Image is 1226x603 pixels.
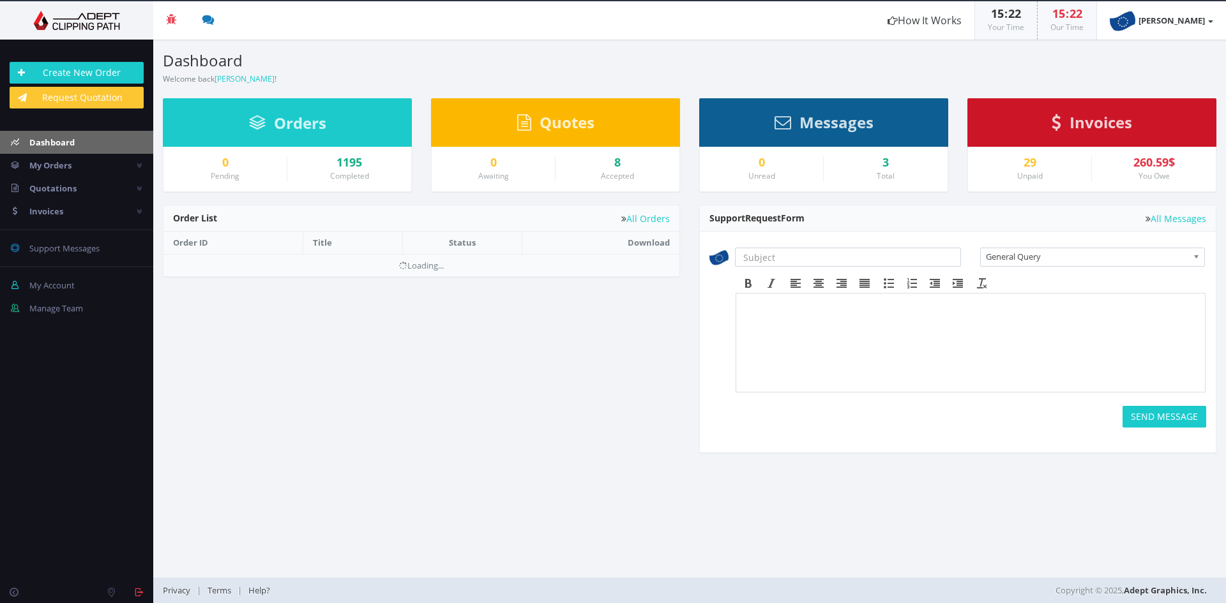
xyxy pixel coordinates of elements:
img: Adept Graphics [10,11,144,30]
div: Align center [807,275,830,292]
span: Quotations [29,182,77,194]
span: My Account [29,279,75,291]
div: Numbered list [900,275,923,292]
a: Create New Order [10,62,144,84]
span: 22 [1070,6,1082,21]
span: Quotes [540,112,594,133]
small: Our Time [1050,22,1084,33]
a: Orders [249,120,326,131]
div: Align left [784,275,807,292]
a: 0 [709,156,814,169]
div: Bullet list [877,275,900,292]
th: Title [303,232,403,254]
span: Support Messages [29,242,100,254]
span: Request [745,212,781,224]
small: You Owe [1139,170,1170,181]
small: Unpaid [1017,170,1043,181]
span: Order List [173,212,217,224]
span: 15 [991,6,1004,21]
div: Clear formatting [971,275,994,292]
span: Support Form [709,212,805,224]
small: Awaiting [478,170,509,181]
a: How It Works [875,1,974,40]
a: Adept Graphics, Inc. [1124,584,1207,596]
a: Help? [242,584,276,596]
a: 1195 [297,156,402,169]
a: Privacy [163,584,197,596]
small: Total [877,170,895,181]
div: | | [163,577,865,603]
div: Decrease indent [923,275,946,292]
button: SEND MESSAGE [1123,406,1206,428]
a: [PERSON_NAME] [215,73,275,84]
input: Subject [735,248,961,267]
div: 260.59$ [1101,156,1206,169]
span: : [1004,6,1008,21]
div: Increase indent [946,275,969,292]
div: Align right [830,275,853,292]
th: Status [403,232,522,254]
iframe: Rich Text Area. Press ALT-F9 for menu. Press ALT-F10 for toolbar. Press ALT-0 for help [736,294,1205,392]
span: Copyright © 2025, [1056,584,1207,597]
small: Pending [211,170,239,181]
a: Request Quotation [10,87,144,108]
a: All Messages [1146,214,1206,223]
a: All Orders [621,214,670,223]
div: 3 [833,156,938,169]
span: Invoices [1070,112,1132,133]
span: Messages [799,112,874,133]
a: Quotes [517,119,594,131]
a: Invoices [1052,119,1132,131]
a: [PERSON_NAME] [1097,1,1226,40]
span: : [1065,6,1070,21]
span: 22 [1008,6,1021,21]
small: Your Time [988,22,1024,33]
a: 29 [978,156,1082,169]
div: Justify [853,275,876,292]
div: Italic [760,275,783,292]
a: Terms [201,584,238,596]
a: Messages [775,119,874,131]
td: Loading... [163,254,679,276]
h3: Dashboard [163,52,680,69]
small: Unread [748,170,775,181]
span: My Orders [29,160,72,171]
small: Accepted [601,170,634,181]
img: timthumb.php [1110,8,1135,33]
span: 15 [1052,6,1065,21]
a: 0 [173,156,277,169]
span: Orders [274,112,326,133]
strong: [PERSON_NAME] [1139,15,1205,26]
span: General Query [986,248,1188,265]
th: Order ID [163,232,303,254]
a: 0 [441,156,545,169]
small: Welcome back ! [163,73,276,84]
th: Download [522,232,679,254]
span: Invoices [29,205,63,217]
span: Manage Team [29,302,83,314]
div: Bold [737,275,760,292]
a: 8 [565,156,670,169]
img: timthumb.php [709,248,729,267]
small: Completed [330,170,369,181]
span: Dashboard [29,137,75,148]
